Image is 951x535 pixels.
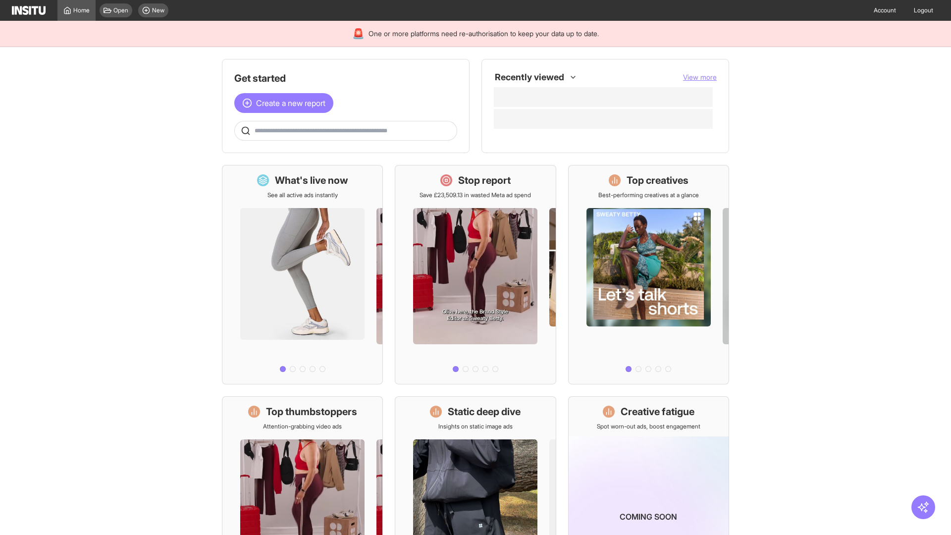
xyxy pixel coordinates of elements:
p: Attention-grabbing video ads [263,423,342,430]
span: Open [113,6,128,14]
a: Top creativesBest-performing creatives at a glance [568,165,729,384]
button: View more [683,72,717,82]
img: Logo [12,6,46,15]
h1: Top creatives [627,173,688,187]
h1: Get started [234,71,457,85]
span: View more [683,73,717,81]
span: Create a new report [256,97,325,109]
button: Create a new report [234,93,333,113]
p: Insights on static image ads [438,423,513,430]
span: One or more platforms need re-authorisation to keep your data up to date. [369,29,599,39]
a: Stop reportSave £23,509.13 in wasted Meta ad spend [395,165,556,384]
h1: Stop report [458,173,511,187]
span: New [152,6,164,14]
h1: Static deep dive [448,405,521,419]
a: What's live nowSee all active ads instantly [222,165,383,384]
p: Save £23,509.13 in wasted Meta ad spend [420,191,531,199]
h1: What's live now [275,173,348,187]
p: Best-performing creatives at a glance [598,191,699,199]
span: Home [73,6,90,14]
div: 🚨 [352,27,365,41]
h1: Top thumbstoppers [266,405,357,419]
p: See all active ads instantly [267,191,338,199]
